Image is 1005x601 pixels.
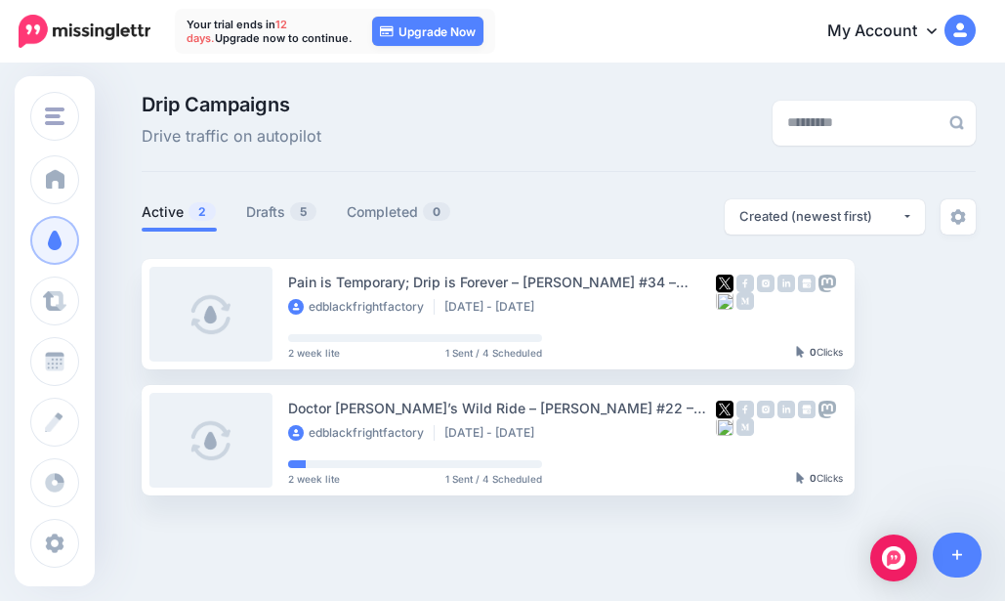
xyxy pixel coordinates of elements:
a: My Account [808,8,976,56]
span: 0 [423,202,450,221]
a: Completed0 [347,200,451,224]
a: Drafts5 [246,200,317,224]
b: 0 [810,472,817,484]
img: google_business-grey-square.png [798,401,816,418]
span: 2 week lite [288,348,340,358]
button: Created (newest first) [725,199,925,235]
li: [DATE] - [DATE] [444,425,544,441]
li: [DATE] - [DATE] [444,299,544,315]
div: Doctor [PERSON_NAME]’s Wild Ride – [PERSON_NAME] #22 – Lost in [GEOGRAPHIC_DATA] [288,397,716,419]
span: 1 Sent / 4 Scheduled [445,474,542,484]
span: 2 [188,202,216,221]
img: medium-grey-square.png [736,418,754,436]
div: Created (newest first) [739,207,901,226]
img: instagram-grey-square.png [757,401,775,418]
div: Pain is Temporary; Drip is Forever – [PERSON_NAME] #34 – [PERSON_NAME] [GEOGRAPHIC_DATA] [288,271,716,293]
img: search-grey-6.png [949,115,964,130]
img: mastodon-grey-square.png [818,275,836,292]
img: menu.png [45,107,64,125]
span: 1 Sent / 4 Scheduled [445,348,542,358]
span: 12 days. [187,18,287,45]
img: instagram-grey-square.png [757,275,775,292]
img: pointer-grey-darker.png [796,472,805,484]
b: 0 [810,346,817,358]
img: linkedin-grey-square.png [777,401,795,418]
img: linkedin-grey-square.png [777,275,795,292]
img: twitter-square.png [716,401,733,418]
img: medium-grey-square.png [736,292,754,310]
a: Active2 [142,200,217,224]
img: bluesky-grey-square.png [716,418,733,436]
span: Drip Campaigns [142,95,321,114]
a: Upgrade Now [372,17,483,46]
div: Clicks [796,473,843,485]
img: pointer-grey-darker.png [796,346,805,358]
li: edblackfrightfactory [288,425,435,441]
img: mastodon-grey-square.png [818,401,836,418]
img: bluesky-grey-square.png [716,292,733,310]
img: settings-grey.png [950,209,966,225]
img: google_business-grey-square.png [798,275,816,292]
img: twitter-square.png [716,275,733,292]
p: Your trial ends in Upgrade now to continue. [187,18,353,45]
img: facebook-grey-square.png [736,275,754,292]
li: edblackfrightfactory [288,299,435,315]
span: 5 [290,202,316,221]
img: facebook-grey-square.png [736,401,754,418]
img: Missinglettr [19,15,150,48]
span: 2 week lite [288,474,340,484]
span: Drive traffic on autopilot [142,124,321,150]
div: Open Intercom Messenger [870,535,917,581]
div: Clicks [796,347,843,359]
